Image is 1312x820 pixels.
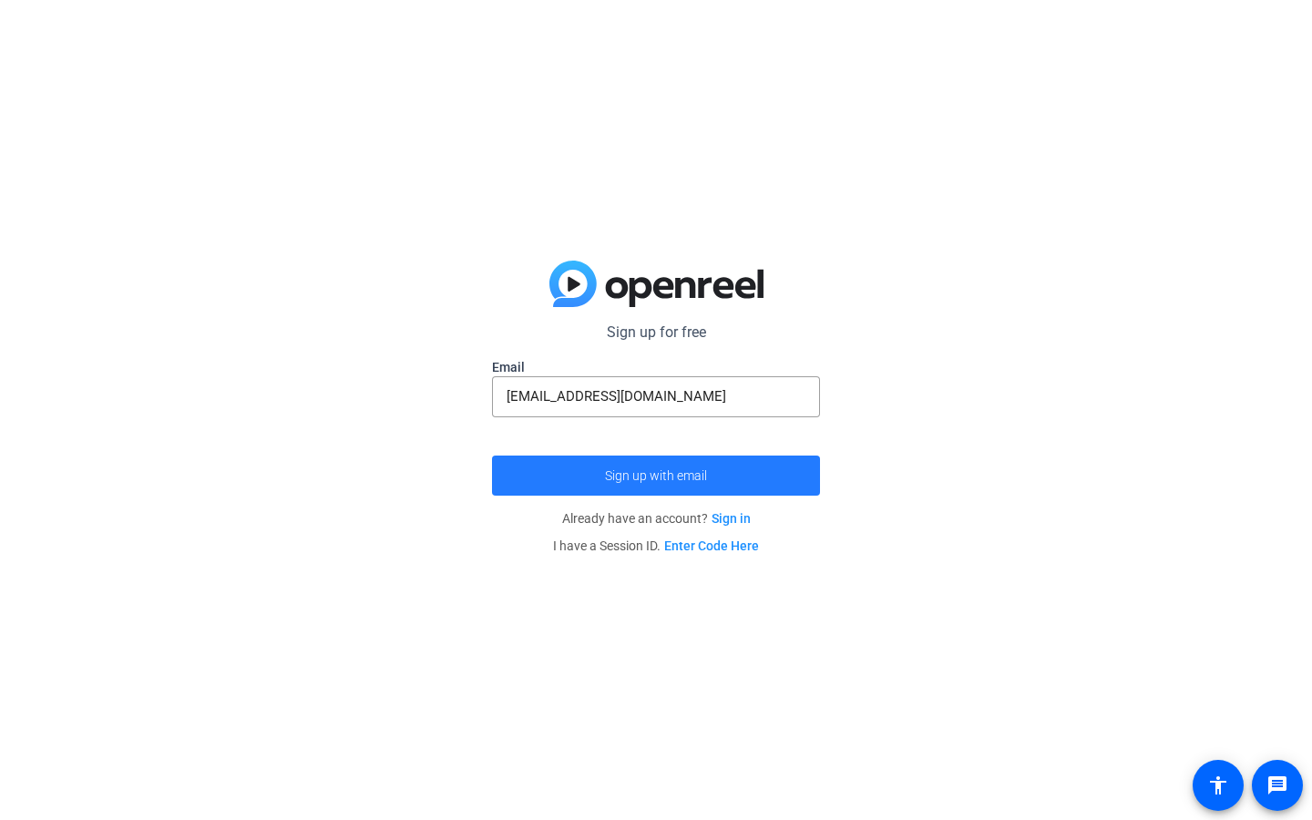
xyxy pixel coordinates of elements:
p: Sign up for free [492,322,820,343]
img: blue-gradient.svg [549,261,764,308]
a: Sign in [712,511,751,526]
button: Sign up with email [492,456,820,496]
input: Enter Email Address [507,385,805,407]
span: I have a Session ID. [553,538,759,553]
mat-icon: message [1266,774,1288,796]
mat-icon: accessibility [1207,774,1229,796]
span: Already have an account? [562,511,751,526]
a: Enter Code Here [664,538,759,553]
label: Email [492,358,820,376]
